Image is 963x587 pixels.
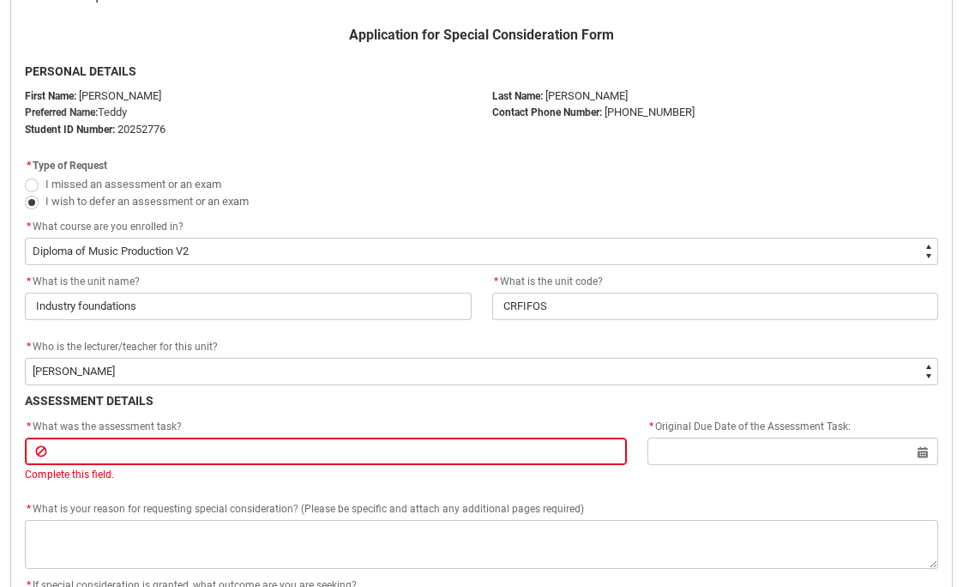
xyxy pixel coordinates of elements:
[492,106,602,118] b: Contact Phone Number:
[27,221,31,233] abbr: required
[492,275,603,287] span: What is the unit code?
[98,106,127,118] span: Teddy
[25,394,153,408] b: ASSESSMENT DETAILS
[27,341,31,353] abbr: required
[494,275,498,287] abbr: required
[605,106,695,118] span: [PHONE_NUMBER]
[25,124,115,136] strong: Student ID Number:
[25,503,584,515] span: What is your reason for requesting special consideration? (Please be specific and attach any addi...
[25,90,76,102] strong: First Name:
[25,106,98,118] strong: Preferred Name:
[25,275,140,287] span: What is the unit name?
[492,90,543,102] b: Last Name:
[27,503,31,515] abbr: required
[647,421,851,433] span: Original Due Date of the Assessment Task:
[25,64,136,78] b: PERSONAL DETAILS
[492,88,939,105] p: [PERSON_NAME]
[27,275,31,287] abbr: required
[25,467,627,482] div: Complete this field.
[27,160,31,172] abbr: required
[45,195,249,208] span: I wish to defer an assessment or an exam
[25,121,472,138] p: 20252776
[33,341,218,353] span: Who is the lecturer/teacher for this unit?
[25,421,182,433] span: What was the assessment task?
[649,421,653,433] abbr: required
[33,160,107,172] span: Type of Request
[25,88,472,105] p: [PERSON_NAME]
[45,178,221,191] span: I missed an assessment or an exam
[349,27,614,43] b: Application for Special Consideration Form
[27,421,31,433] abbr: required
[33,221,184,233] span: What course are you enrolled in?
